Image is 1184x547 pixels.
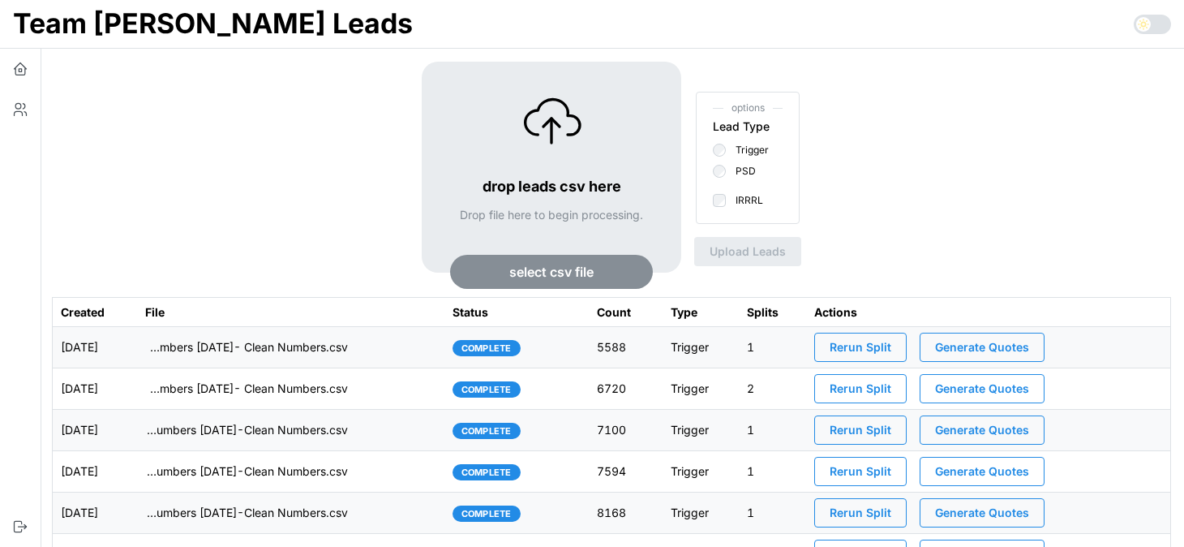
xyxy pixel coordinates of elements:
[726,194,763,207] label: IRRRL
[920,374,1045,403] button: Generate Quotes
[830,416,891,444] span: Rerun Split
[450,255,653,289] button: select csv file
[935,416,1029,444] span: Generate Quotes
[830,458,891,485] span: Rerun Split
[830,375,891,403] span: Rerun Split
[920,333,1045,362] button: Generate Quotes
[830,499,891,527] span: Rerun Split
[53,327,137,368] td: [DATE]
[589,327,663,368] td: 5588
[589,298,663,327] th: Count
[663,368,739,410] td: Trigger
[663,327,739,368] td: Trigger
[739,410,806,451] td: 1
[814,498,907,528] button: Rerun Split
[739,327,806,368] td: 1
[663,451,739,493] td: Trigger
[53,451,137,493] td: [DATE]
[53,493,137,534] td: [DATE]
[589,451,663,493] td: 7594
[935,458,1029,485] span: Generate Quotes
[53,410,137,451] td: [DATE]
[663,410,739,451] td: Trigger
[444,298,589,327] th: Status
[461,341,512,355] span: complete
[53,298,137,327] th: Created
[509,256,594,288] span: select csv file
[53,368,137,410] td: [DATE]
[814,374,907,403] button: Rerun Split
[814,333,907,362] button: Rerun Split
[145,381,348,397] p: imports/[PERSON_NAME]/1755180402020-TU Master List With Numbers [DATE]- Clean Numbers.csv
[663,493,739,534] td: Trigger
[935,334,1029,361] span: Generate Quotes
[461,465,512,480] span: complete
[663,298,739,327] th: Type
[137,298,444,327] th: File
[739,368,806,410] td: 2
[145,422,348,438] p: imports/[PERSON_NAME]/1755092422460-TU Master List With Numbers [DATE]-Clean Numbers.csv
[13,6,413,41] h1: Team [PERSON_NAME] Leads
[713,118,770,136] div: Lead Type
[726,165,756,178] label: PSD
[739,493,806,534] td: 1
[920,457,1045,486] button: Generate Quotes
[814,416,907,445] button: Rerun Split
[694,237,801,266] button: Upload Leads
[739,451,806,493] td: 1
[814,457,907,486] button: Rerun Split
[739,298,806,327] th: Splits
[589,493,663,534] td: 8168
[920,498,1045,528] button: Generate Quotes
[145,505,348,521] p: imports/[PERSON_NAME]/1754914923095-TU Master List With Numbers [DATE]-Clean Numbers.csv
[145,339,348,355] p: imports/[PERSON_NAME]/1755267304807-TU Master List With Numbers [DATE]- Clean Numbers.csv
[713,101,783,116] span: options
[589,410,663,451] td: 7100
[806,298,1171,327] th: Actions
[145,463,348,480] p: imports/[PERSON_NAME]/1755002477184-TU Master List With Numbers [DATE]-Clean Numbers.csv
[726,144,769,157] label: Trigger
[935,375,1029,403] span: Generate Quotes
[830,334,891,361] span: Rerun Split
[920,416,1045,445] button: Generate Quotes
[461,382,512,397] span: complete
[461,424,512,438] span: complete
[461,506,512,521] span: complete
[935,499,1029,527] span: Generate Quotes
[589,368,663,410] td: 6720
[710,238,786,265] span: Upload Leads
